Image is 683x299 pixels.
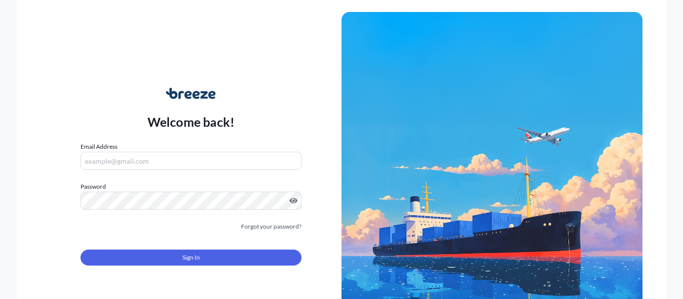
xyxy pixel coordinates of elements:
button: Show password [289,197,297,205]
label: Email Address [80,142,117,152]
label: Password [80,182,301,192]
p: Welcome back! [147,114,235,130]
button: Sign In [80,250,301,266]
a: Forgot your password? [241,222,301,232]
span: Sign In [182,253,200,263]
input: example@gmail.com [80,152,301,170]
